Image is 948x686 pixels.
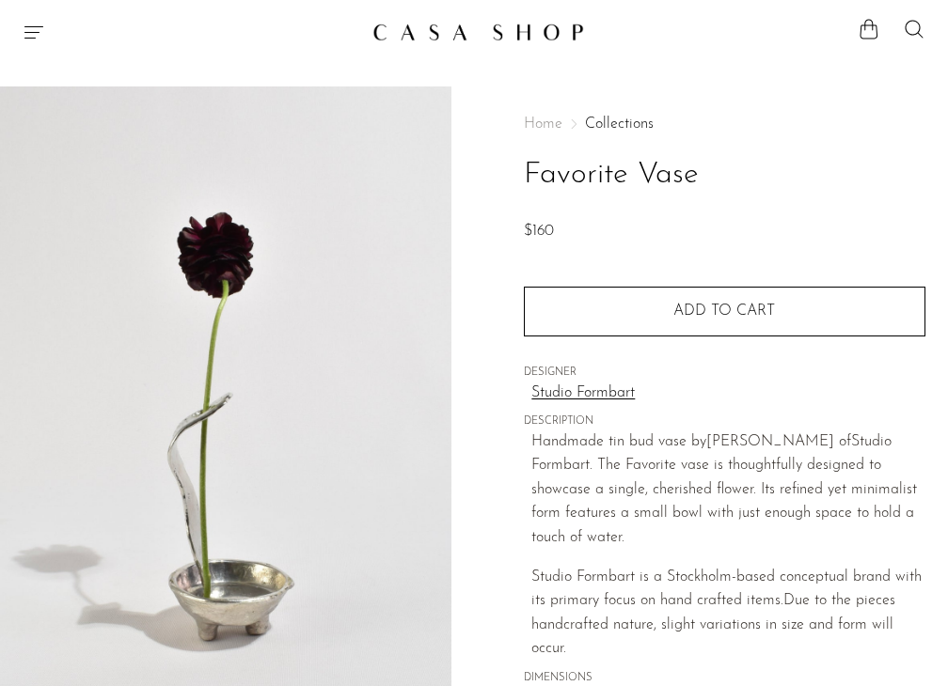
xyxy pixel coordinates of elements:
[524,117,562,132] span: Home
[524,413,925,430] span: DESCRIPTION
[673,304,775,319] span: Add to cart
[531,382,925,406] a: Studio Formbart
[23,21,45,43] button: Menu
[524,365,925,382] span: DESIGNER
[531,566,925,662] p: Due to the pieces handcrafted nature, slight variations in size and form will occur.
[524,117,925,132] nav: Breadcrumbs
[531,569,922,609] span: Studio Formbart is a Stockholm-based conceptual brand with its primary focus on hand crafted items.
[524,151,925,199] h1: Favorite Vase
[531,430,925,551] p: Handmade tin bud vase by Studio Formbart. The Favorite vase is thoughtfully designed to showcase ...
[706,434,851,449] span: [PERSON_NAME] of
[585,117,654,132] a: Collections
[524,224,554,239] span: $160
[524,287,925,335] button: Add to cart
